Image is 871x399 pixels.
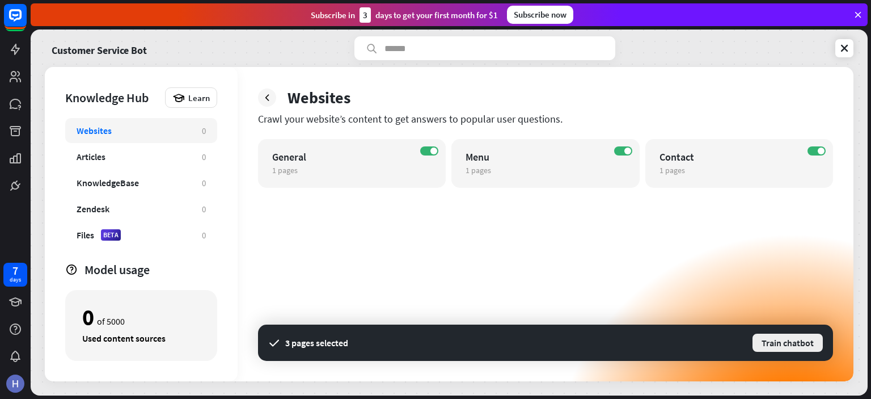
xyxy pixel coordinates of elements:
div: 0 [202,125,206,136]
div: Contact [659,150,799,163]
div: Knowledge Hub [65,90,159,106]
div: 3 pages selected [285,337,348,348]
div: days [10,276,21,284]
div: Websites [77,125,112,136]
div: BETA [101,229,121,241]
div: Used content sources [82,333,200,344]
div: 3 [360,7,371,23]
div: of 5000 [82,308,200,327]
span: 1 pages [272,165,298,175]
div: Model usage [84,262,217,278]
div: Zendesk [77,203,109,215]
a: Customer Service Bot [52,36,147,60]
div: KnowledgeBase [77,177,139,188]
div: Subscribe in days to get your first month for $1 [311,7,498,23]
div: 0 [202,204,206,215]
span: Learn [188,93,210,103]
div: General [272,150,412,163]
div: Websites [287,87,350,108]
div: 0 [202,178,206,188]
button: Open LiveChat chat widget [9,5,43,39]
div: Crawl your website’s content to get answers to popular user questions. [258,112,833,125]
div: 0 [82,308,94,327]
span: 1 pages [659,165,685,175]
div: 7 [12,266,18,276]
button: Train chatbot [751,333,824,353]
div: Articles [77,151,105,162]
div: Subscribe now [507,6,573,24]
div: 0 [202,230,206,241]
div: Files [77,229,94,241]
div: 0 [202,152,206,162]
a: 7 days [3,263,27,287]
div: Menu [466,150,605,163]
span: 1 pages [466,165,491,175]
